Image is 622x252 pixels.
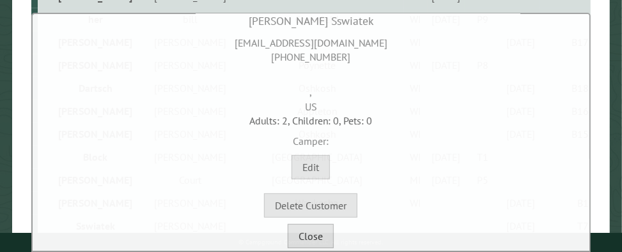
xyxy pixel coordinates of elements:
[36,64,587,114] div: , US
[229,8,404,31] td: Greenfield
[36,114,587,128] div: Adults: 2, Children: 0, Pets: 0
[404,8,428,31] td: WI
[264,193,357,218] button: Delete Customer
[36,13,587,29] div: [PERSON_NAME] Sswiatek
[288,224,334,248] button: Close
[36,128,587,148] div: Camper:
[38,8,150,31] td: her
[36,29,587,64] div: [EMAIL_ADDRESS][DOMAIN_NAME] [PHONE_NUMBER]
[150,8,229,31] td: bill
[292,155,330,179] button: Edit
[465,8,501,31] td: P9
